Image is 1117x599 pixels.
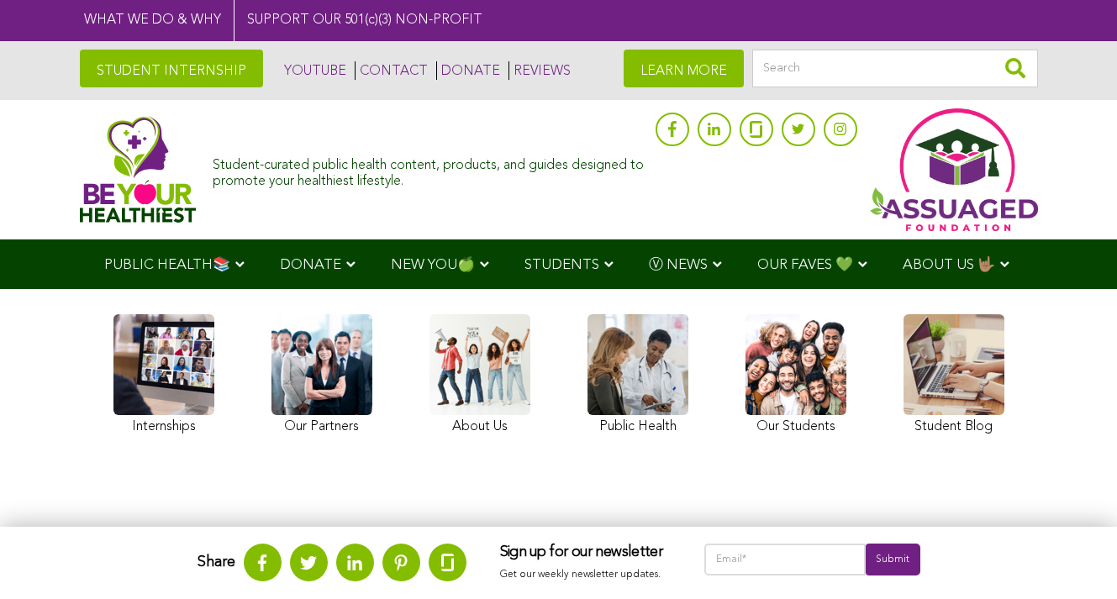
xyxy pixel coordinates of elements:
[704,544,867,575] input: Email*
[903,258,995,272] span: ABOUT US 🤟🏽
[757,258,853,272] span: OUR FAVES 💚
[280,258,341,272] span: DONATE
[649,258,708,272] span: Ⓥ NEWS
[752,50,1038,87] input: Search
[624,50,744,87] a: LEARN MORE
[280,61,346,80] a: YOUTUBE
[441,554,454,571] img: glassdoor.svg
[500,544,671,562] h3: Sign up for our newsletter
[80,116,197,223] img: Assuaged
[198,554,235,570] strong: Share
[355,61,428,80] a: CONTACT
[524,258,599,272] span: STUDENTS
[104,258,230,272] span: PUBLIC HEALTH📚
[866,544,919,575] input: Submit
[500,565,671,584] p: Get our weekly newsletter updates.
[870,108,1038,231] img: Assuaged App
[80,50,263,87] a: STUDENT INTERNSHIP
[213,150,646,190] div: Student-curated public health content, products, and guides designed to promote your healthiest l...
[391,258,475,272] span: NEW YOU🍏
[1033,518,1117,599] iframe: Chat Widget
[436,61,500,80] a: DONATE
[508,61,571,80] a: REVIEWS
[750,121,761,138] img: glassdoor
[80,239,1038,289] div: Navigation Menu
